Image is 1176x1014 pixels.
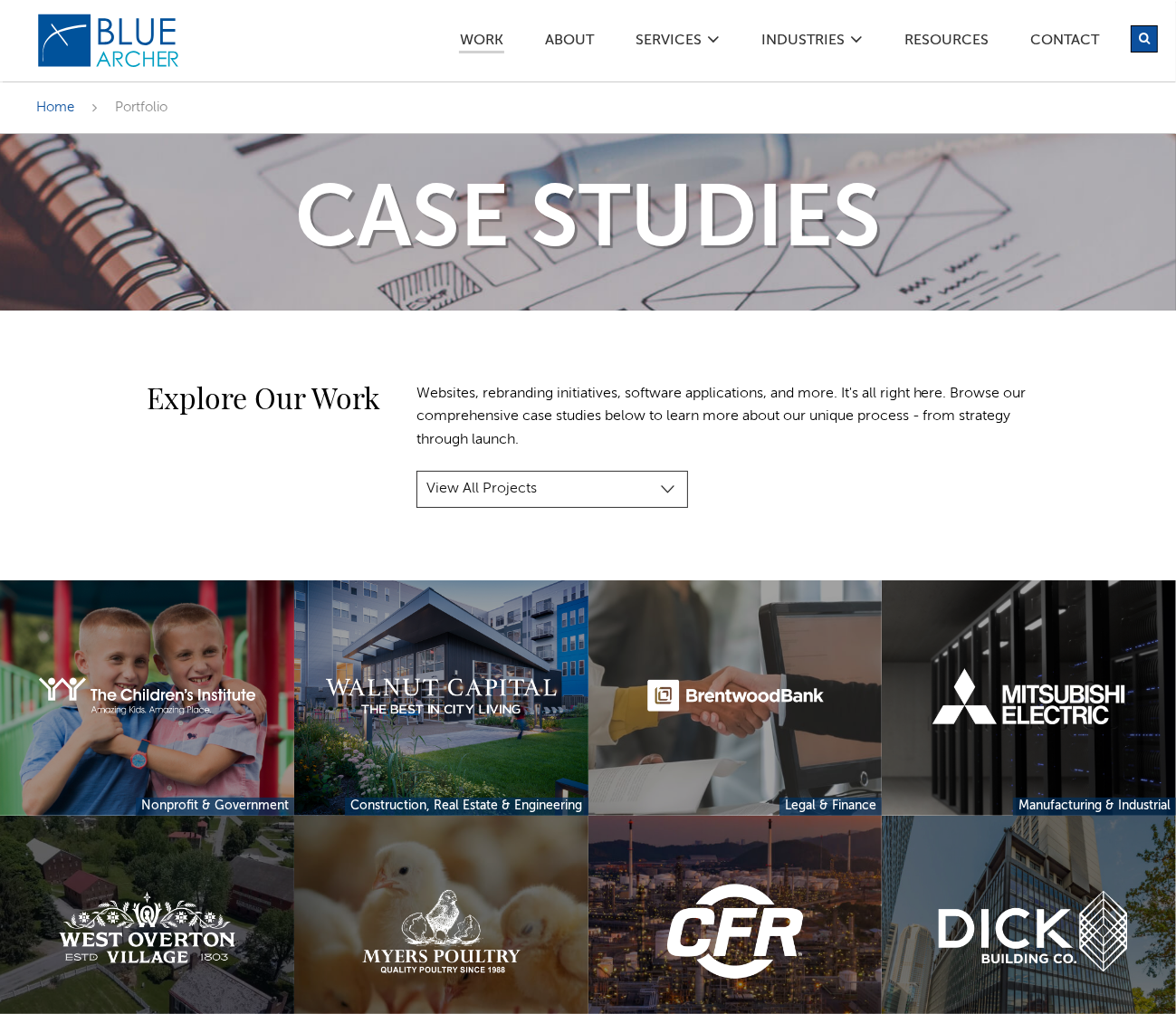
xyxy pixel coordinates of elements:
h2: Explore Our Work [36,383,380,412]
a: Construction, Real Estate & Engineering [345,798,588,817]
img: Blue Archer Logo [36,13,181,69]
a: Work [459,33,504,53]
a: Manufacturing & Industrial [1013,798,1176,817]
a: Nonprofit & Government [136,798,294,817]
p: Websites, rebranding initiatives, software applications, and more. It's all right here. Browse ou... [416,383,1045,453]
a: SERVICES [635,33,703,53]
a: ABOUT [544,33,595,53]
a: Home [36,100,74,114]
span: Portfolio [115,100,167,114]
a: Industries [760,33,846,53]
a: Contact [1029,33,1100,53]
a: Legal & Finance [779,798,882,817]
a: Resources [904,33,990,53]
